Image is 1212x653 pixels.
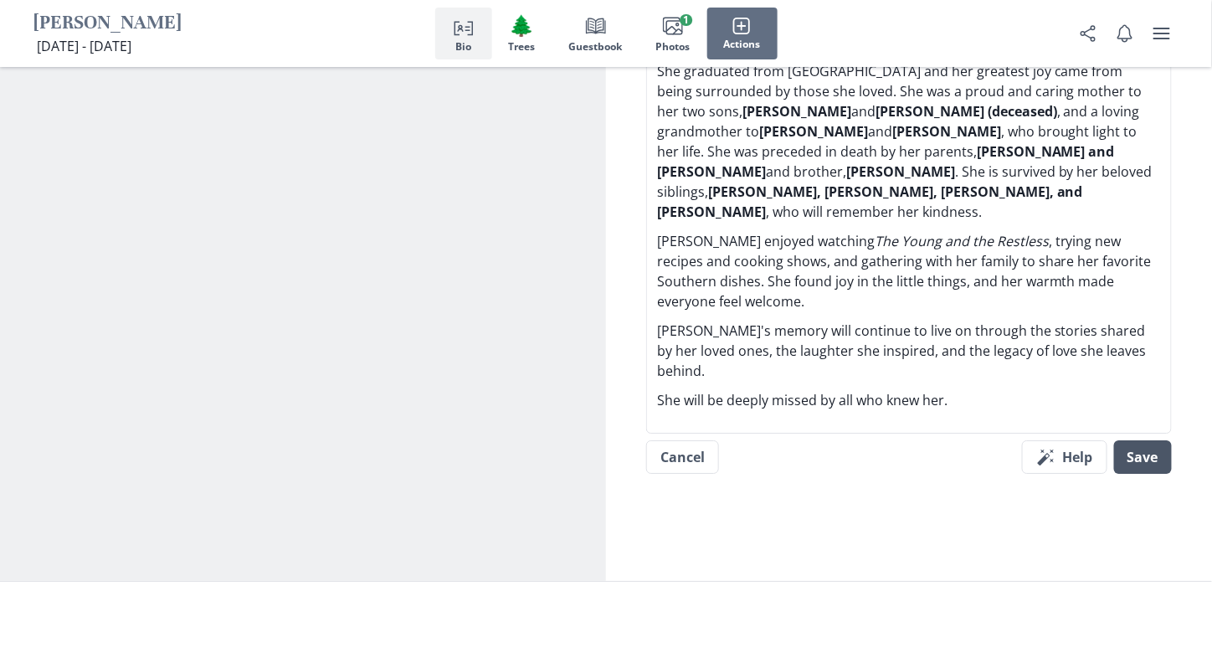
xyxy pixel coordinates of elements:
strong: [PERSON_NAME] [846,162,955,181]
span: Guestbook [569,41,623,53]
button: Help [1022,440,1107,474]
button: Notifications [1108,17,1142,50]
span: 1 [680,14,693,26]
p: She graduated from [GEOGRAPHIC_DATA] and her greatest joy came from being surrounded by those she... [657,61,1161,222]
button: user menu [1145,17,1179,50]
p: [PERSON_NAME] enjoyed watching , trying new recipes and cooking shows, and gathering with her fam... [657,231,1161,311]
span: Actions [724,39,761,50]
button: Cancel [646,440,719,474]
strong: [PERSON_NAME] [892,122,1001,141]
strong: [PERSON_NAME] [742,102,851,121]
button: Bio [435,8,492,59]
button: Share Obituary [1071,17,1105,50]
em: The Young and the Restless [875,232,1049,250]
button: Trees [492,8,552,59]
p: She will be deeply missed by all who knew her. [657,390,1161,410]
strong: [PERSON_NAME] (deceased) [876,102,1057,121]
span: Bio [455,41,471,53]
strong: [PERSON_NAME], [PERSON_NAME], [PERSON_NAME], and [PERSON_NAME] [657,183,1086,221]
p: [PERSON_NAME]'s memory will continue to live on through the stories shared by her loved ones, the... [657,321,1161,381]
button: Save [1114,440,1172,474]
button: Photos [639,8,707,59]
span: Photos [656,41,691,53]
h1: [PERSON_NAME] [33,11,182,37]
span: [DATE] - [DATE] [37,37,131,55]
span: Trees [509,41,536,53]
button: Guestbook [552,8,639,59]
button: Actions [707,8,778,59]
strong: [PERSON_NAME] [759,122,868,141]
strong: [PERSON_NAME] and [PERSON_NAME] [657,142,1118,181]
span: Tree [510,13,535,38]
